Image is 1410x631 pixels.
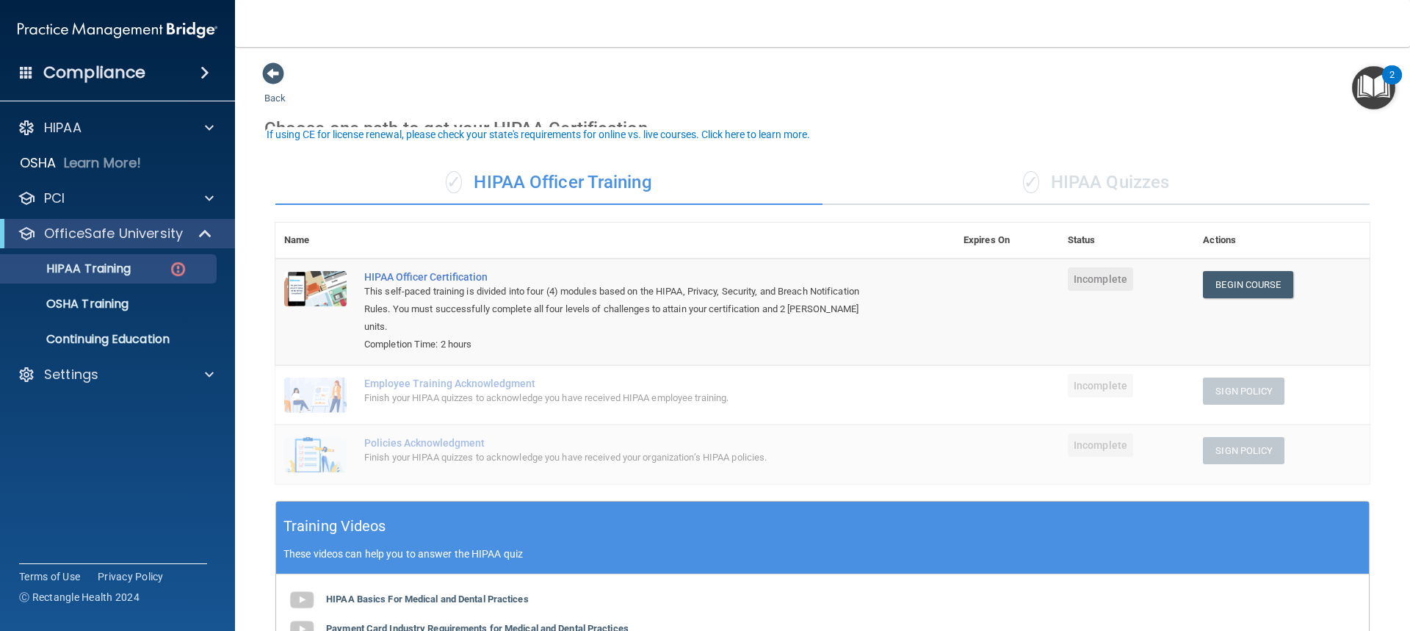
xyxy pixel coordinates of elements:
[446,171,462,193] span: ✓
[283,548,1362,560] p: These videos can help you to answer the HIPAA quiz
[18,15,217,45] img: PMB logo
[1023,171,1039,193] span: ✓
[10,297,129,311] p: OSHA Training
[1068,374,1133,397] span: Incomplete
[44,190,65,207] p: PCI
[44,119,82,137] p: HIPAA
[287,585,317,615] img: gray_youtube_icon.38fcd6cc.png
[44,225,183,242] p: OfficeSafe University
[18,225,213,242] a: OfficeSafe University
[20,154,57,172] p: OSHA
[10,262,131,276] p: HIPAA Training
[264,107,1381,150] div: Choose one path to get your HIPAA Certification
[1068,267,1133,291] span: Incomplete
[1068,433,1133,457] span: Incomplete
[169,260,187,278] img: danger-circle.6113f641.png
[1389,75,1395,94] div: 2
[364,449,881,466] div: Finish your HIPAA quizzes to acknowledge you have received your organization’s HIPAA policies.
[275,161,822,205] div: HIPAA Officer Training
[44,366,98,383] p: Settings
[275,223,355,259] th: Name
[955,223,1059,259] th: Expires On
[283,513,386,539] h5: Training Videos
[364,378,881,389] div: Employee Training Acknowledgment
[267,129,810,140] div: If using CE for license renewal, please check your state's requirements for online vs. live cours...
[326,594,529,605] b: HIPAA Basics For Medical and Dental Practices
[364,336,881,353] div: Completion Time: 2 hours
[1352,66,1395,109] button: Open Resource Center, 2 new notifications
[10,332,210,347] p: Continuing Education
[18,190,214,207] a: PCI
[364,283,881,336] div: This self-paced training is divided into four (4) modules based on the HIPAA, Privacy, Security, ...
[1194,223,1370,259] th: Actions
[1203,271,1292,298] a: Begin Course
[364,437,881,449] div: Policies Acknowledgment
[364,389,881,407] div: Finish your HIPAA quizzes to acknowledge you have received HIPAA employee training.
[1059,223,1194,259] th: Status
[43,62,145,83] h4: Compliance
[18,119,214,137] a: HIPAA
[64,154,142,172] p: Learn More!
[19,569,80,584] a: Terms of Use
[1203,437,1284,464] button: Sign Policy
[264,127,812,142] button: If using CE for license renewal, please check your state's requirements for online vs. live cours...
[364,271,881,283] a: HIPAA Officer Certification
[18,366,214,383] a: Settings
[98,569,164,584] a: Privacy Policy
[822,161,1370,205] div: HIPAA Quizzes
[1203,378,1284,405] button: Sign Policy
[19,590,140,605] span: Ⓒ Rectangle Health 2024
[264,75,286,104] a: Back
